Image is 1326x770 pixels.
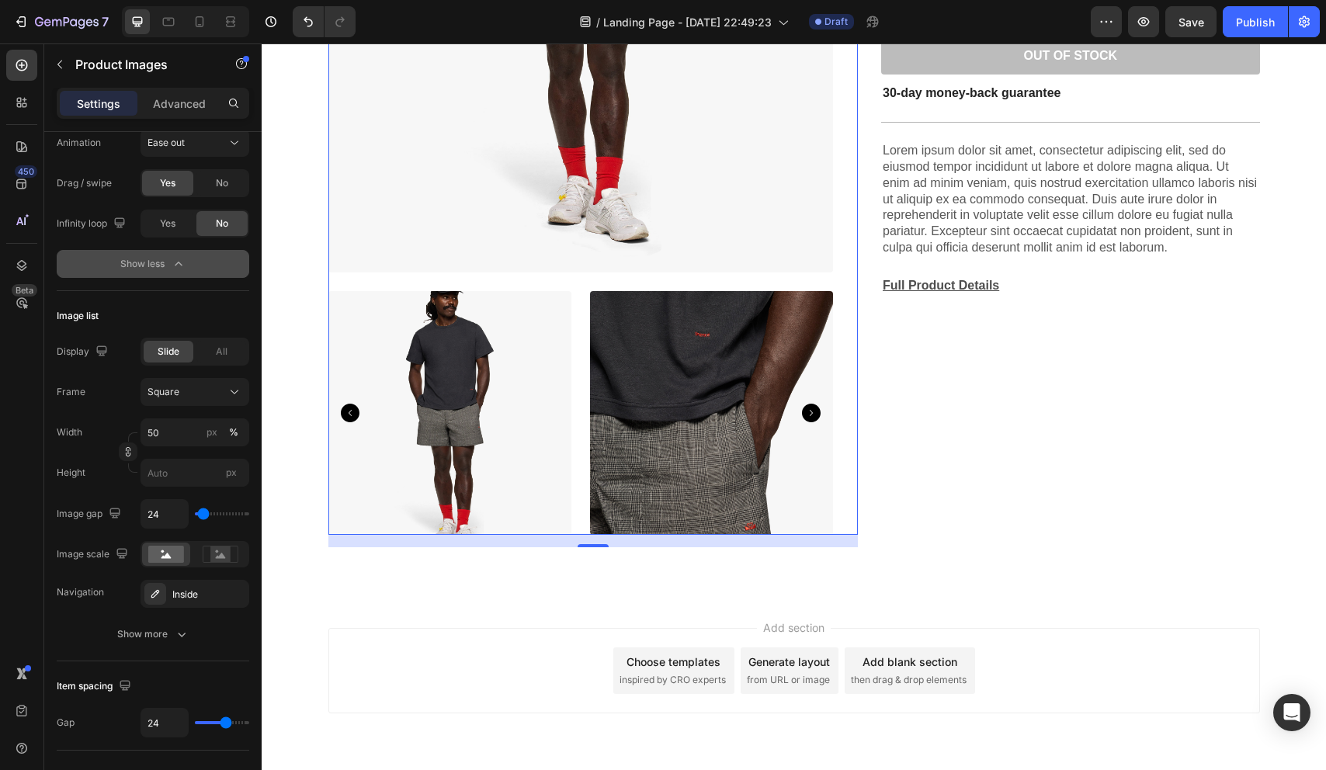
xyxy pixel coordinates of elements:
div: Image list [57,309,99,323]
div: 450 [15,165,37,178]
span: Save [1178,16,1204,29]
div: Animation [57,136,101,150]
span: then drag & drop elements [589,630,705,643]
div: Show less [120,256,186,272]
button: Square [141,378,249,406]
div: Infinity loop [57,213,129,234]
button: 7 [6,6,116,37]
label: Width [57,425,82,439]
button: Show more [57,620,249,648]
span: No [216,176,228,190]
p: Full Product Details [621,234,997,251]
img: Mens [328,248,571,491]
label: Height [57,466,85,480]
span: Yes [160,217,175,231]
button: Publish [1223,6,1288,37]
label: Frame [57,385,85,399]
button: px [224,423,243,442]
button: % [203,423,221,442]
span: Landing Page - [DATE] 22:49:23 [603,14,772,30]
div: Item spacing [57,676,134,697]
p: Settings [77,95,120,112]
p: Product Images [75,55,207,74]
div: Choose templates [365,610,459,626]
div: Navigation [57,585,104,599]
div: px [207,425,217,439]
span: All [216,345,227,359]
div: Add blank section [601,610,696,626]
p: Advanced [153,95,206,112]
div: Open Intercom Messenger [1273,694,1310,731]
div: Image gap [57,504,124,525]
div: Inside [172,588,245,602]
button: Save [1165,6,1217,37]
p: 7 [102,12,109,31]
div: Undo/Redo [293,6,356,37]
span: inspired by CRO experts [358,630,464,643]
button: Carousel Next Arrow [540,360,559,379]
span: Draft [824,15,848,29]
span: Slide [158,345,179,359]
button: Ease out [141,129,249,157]
span: Add section [495,576,569,592]
iframe: To enrich screen reader interactions, please activate Accessibility in Grammarly extension settings [262,43,1326,770]
span: px [226,467,237,478]
input: px% [141,418,249,446]
div: Drag / swipe [57,176,112,190]
input: Auto [141,500,188,528]
span: from URL or image [485,630,568,643]
div: Generate layout [487,610,568,626]
div: Beta [12,284,37,297]
div: Gap [57,716,75,730]
input: Auto [141,709,188,737]
div: % [229,425,238,439]
span: Square [148,385,179,399]
span: Yes [160,176,175,190]
p: Lorem ipsum dolor sit amet, consectetur adipiscing elit, sed do eiusmod tempor incididunt ut labo... [621,99,997,213]
div: Image scale [57,544,131,565]
span: Ease out [148,137,185,148]
div: Display [57,342,111,362]
p: 30-day money-back guarantee [621,42,997,58]
div: Show more [117,626,189,642]
button: Show less [57,250,249,278]
input: px [141,459,249,487]
div: Out of stock [762,5,856,21]
div: Publish [1236,14,1275,30]
span: No [216,217,228,231]
span: / [596,14,600,30]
